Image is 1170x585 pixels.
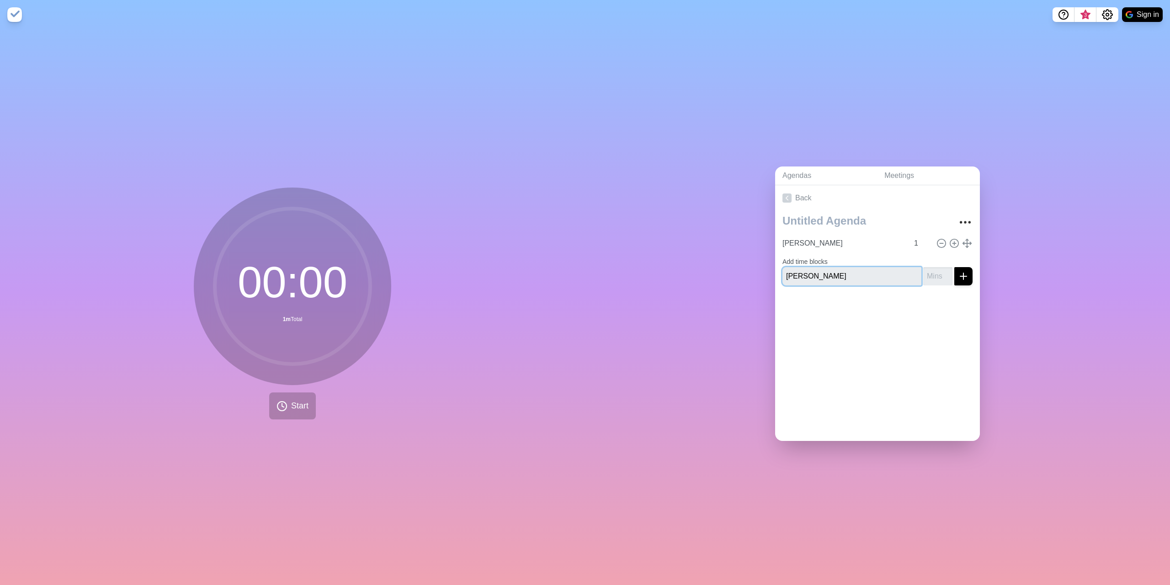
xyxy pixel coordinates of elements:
[1126,11,1133,18] img: google logo
[910,234,932,252] input: Mins
[923,267,952,285] input: Mins
[775,185,980,211] a: Back
[1096,7,1118,22] button: Settings
[291,400,308,412] span: Start
[782,267,921,285] input: Name
[7,7,22,22] img: timeblocks logo
[1053,7,1074,22] button: Help
[782,258,828,265] label: Add time blocks
[269,392,316,419] button: Start
[1074,7,1096,22] button: What’s new
[1122,7,1163,22] button: Sign in
[779,234,909,252] input: Name
[956,213,974,231] button: More
[877,166,980,185] a: Meetings
[1082,11,1089,19] span: 3
[775,166,877,185] a: Agendas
